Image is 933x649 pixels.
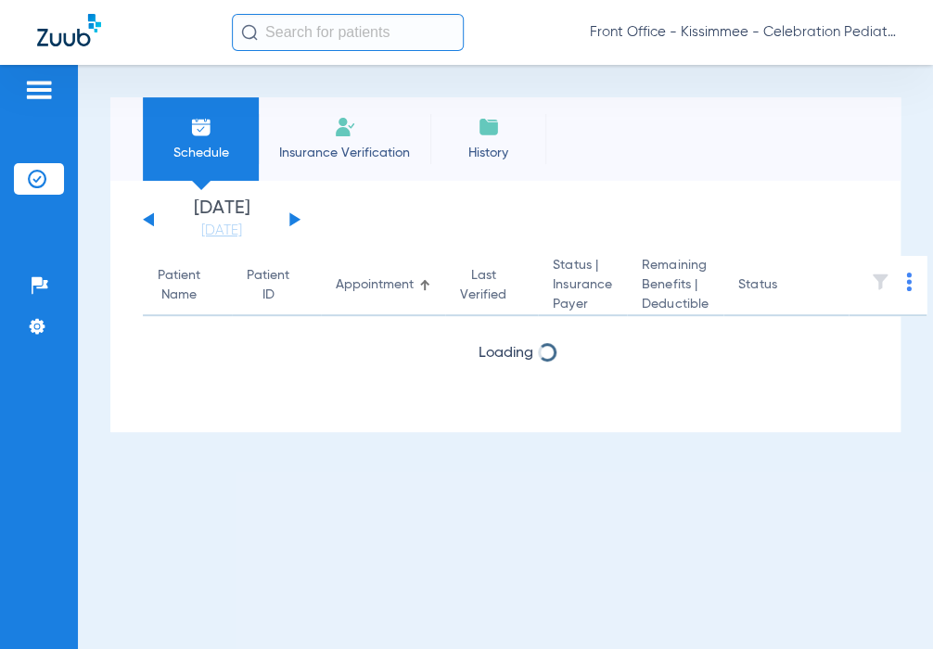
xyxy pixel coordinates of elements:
[590,23,896,42] span: Front Office - Kissimmee - Celebration Pediatric Dentistry
[241,24,258,41] img: Search Icon
[190,116,212,138] img: Schedule
[37,14,101,46] img: Zuub Logo
[723,256,849,316] th: Status
[158,266,200,305] div: Patient Name
[158,266,217,305] div: Patient Name
[247,266,289,305] div: Patient ID
[479,346,533,361] span: Loading
[273,144,416,162] span: Insurance Verification
[232,14,464,51] input: Search for patients
[247,266,306,305] div: Patient ID
[444,144,532,162] span: History
[840,560,933,649] iframe: Chat Widget
[642,295,709,314] span: Deductible
[24,79,54,101] img: hamburger-icon
[334,116,356,138] img: Manual Insurance Verification
[166,199,277,240] li: [DATE]
[906,273,912,291] img: group-dot-blue.svg
[553,275,612,314] span: Insurance Payer
[478,116,500,138] img: History
[336,275,414,295] div: Appointment
[538,256,627,316] th: Status |
[871,273,889,291] img: filter.svg
[460,266,506,305] div: Last Verified
[460,266,523,305] div: Last Verified
[166,222,277,240] a: [DATE]
[336,275,430,295] div: Appointment
[627,256,723,316] th: Remaining Benefits |
[157,144,245,162] span: Schedule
